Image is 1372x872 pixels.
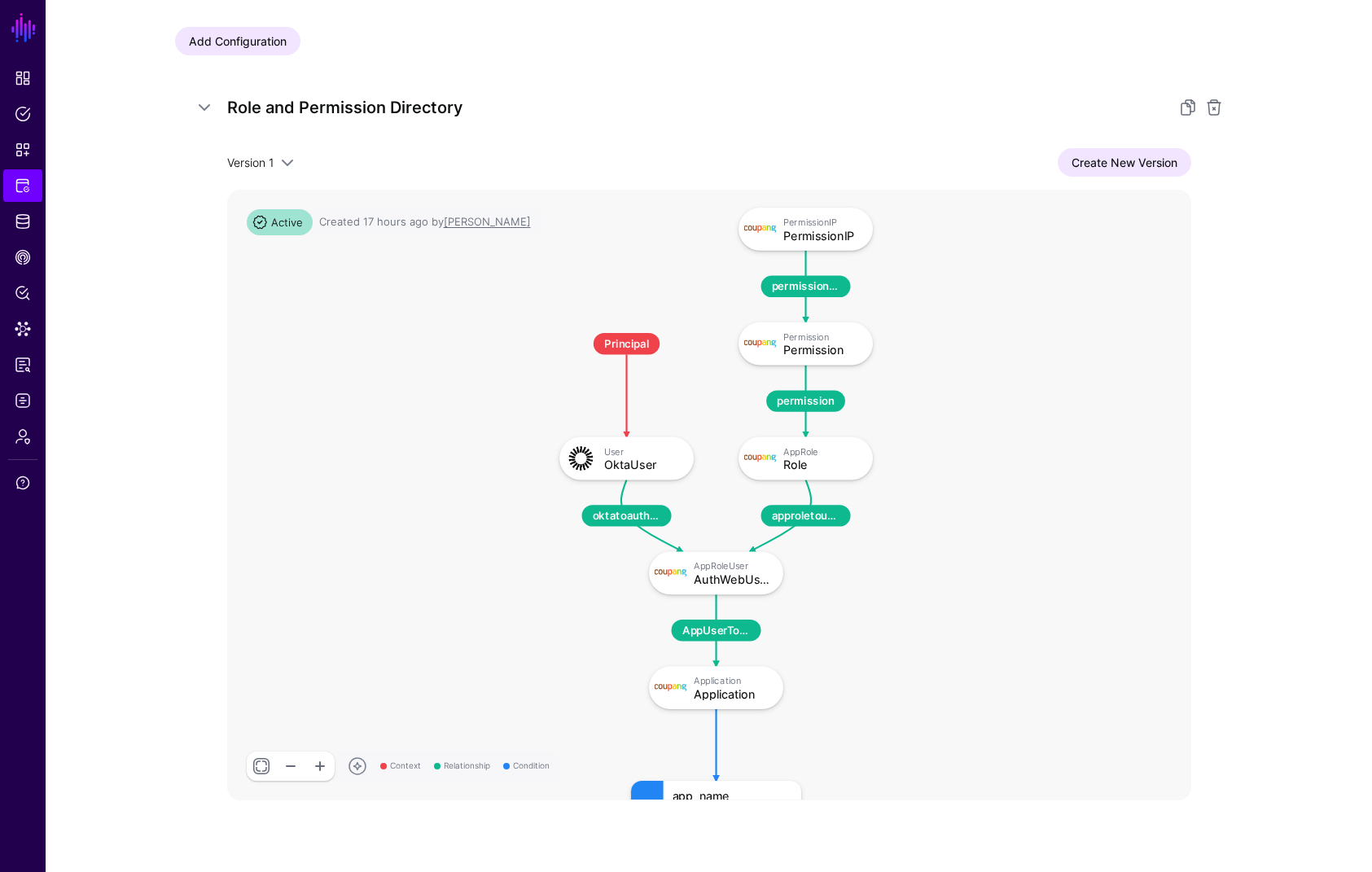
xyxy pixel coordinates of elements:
span: Logs [15,392,31,409]
span: Condition [503,760,550,772]
a: Identity Data Fabric [3,205,42,238]
a: CAEP Hub [3,241,42,274]
span: Identity Data Fabric [15,213,31,230]
span: Support [15,475,31,491]
a: Create New Version [1058,148,1191,177]
a: Snippets [3,134,42,166]
div: AppRoleUser [694,560,771,571]
span: Access Reporting [15,357,31,373]
div: Created 17 hours ago by [319,214,531,230]
a: Add Configuration [175,27,300,55]
a: Protected Systems [3,169,42,202]
span: Data Lens [15,321,31,337]
span: Snippets [15,142,31,158]
span: Protected Systems [15,177,31,194]
span: permissioniptopermission [761,276,850,297]
img: svg+xml;base64,PHN2ZyBpZD0iTG9nbyIgeG1sbnM9Imh0dHA6Ly93d3cudzMub3JnLzIwMDAvc3ZnIiB3aWR0aD0iMTIxLj... [743,327,776,360]
a: Data Lens [3,313,42,345]
img: svg+xml;base64,PHN2ZyBpZD0iTG9nbyIgeG1sbnM9Imh0dHA6Ly93d3cudzMub3JnLzIwMDAvc3ZnIiB3aWR0aD0iMTIxLj... [654,557,686,589]
span: Version 1 [227,156,274,169]
app-identifier: [PERSON_NAME] [444,215,531,228]
span: oktatoauthwebuser [581,505,671,526]
span: Policies [15,106,31,122]
div: Permission [783,344,861,356]
span: Admin [15,428,31,445]
span: Relationship [434,760,490,772]
div: PermissionIP [783,229,861,241]
span: Principal [593,333,659,354]
div: Permission [783,331,861,342]
a: Access Reporting [3,348,42,381]
div: Application [694,688,771,700]
div: app_name [672,790,791,802]
a: Admin [3,420,42,453]
img: svg+xml;base64,PHN2ZyB3aWR0aD0iNjQiIGhlaWdodD0iNjQiIHZpZXdCb3g9IjAgMCA2NCA2NCIgZmlsbD0ibm9uZSIgeG... [564,442,597,475]
div: Role [783,458,861,471]
span: Context [380,760,421,772]
h5: Role and Permission Directory [227,94,1159,121]
span: permission [766,390,845,411]
div: Application [694,675,771,686]
div: AuthWebUser [694,573,771,585]
img: svg+xml;base64,PHN2ZyBpZD0iTG9nbyIgeG1sbnM9Imh0dHA6Ly93d3cudzMub3JnLzIwMDAvc3ZnIiB3aWR0aD0iMTIxLj... [743,442,776,475]
div: User [604,446,682,457]
a: Dashboard [3,62,42,94]
img: svg+xml;base64,PHN2ZyBpZD0iTG9nbyIgeG1sbnM9Imh0dHA6Ly93d3cudzMub3JnLzIwMDAvc3ZnIiB3aWR0aD0iMTIxLj... [743,213,776,246]
a: Logs [3,384,42,417]
span: Policy Lens [15,285,31,301]
img: svg+xml;base64,PHN2ZyBpZD0iTG9nbyIgeG1sbnM9Imh0dHA6Ly93d3cudzMub3JnLzIwMDAvc3ZnIiB3aWR0aD0iMTIxLj... [654,672,686,704]
span: Active [247,209,313,235]
span: approletouser [761,505,850,526]
span: Dashboard [15,70,31,86]
a: Policies [3,98,42,130]
div: PermissionIP [783,217,861,227]
span: AppUserToApp [671,620,761,641]
a: SGNL [10,10,37,46]
div: AppRole [783,446,861,457]
span: CAEP Hub [15,249,31,265]
a: Policy Lens [3,277,42,309]
div: OktaUser [604,458,682,471]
